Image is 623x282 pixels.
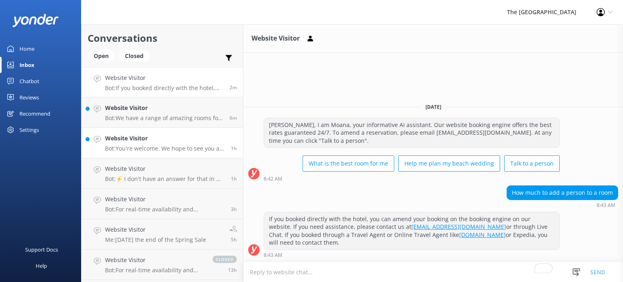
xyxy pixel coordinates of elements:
div: Open [88,50,115,62]
strong: 8:43 AM [597,203,615,208]
h4: Website Visitor [105,256,204,265]
div: [PERSON_NAME], I am Moana, your informative AI assistant. Our website booking engine offers the b... [264,118,559,148]
span: Oct 08 2025 09:09am (UTC -10:00) Pacific/Honolulu [231,236,237,243]
h4: Website Visitor [105,164,225,173]
span: Oct 08 2025 01:39am (UTC -10:00) Pacific/Honolulu [228,267,237,273]
span: Oct 08 2025 02:43pm (UTC -10:00) Pacific/Honolulu [230,84,237,91]
div: Help [36,258,47,274]
img: yonder-white-logo.png [12,14,59,27]
span: closed [213,256,237,263]
div: Settings [19,122,39,138]
a: Website VisitorMe:[DATE] the end of the Spring Sale5h [82,219,243,250]
div: Home [19,41,34,57]
h4: Website Visitor [105,134,225,143]
div: Oct 08 2025 02:43pm (UTC -10:00) Pacific/Honolulu [507,202,618,208]
span: Oct 08 2025 11:10am (UTC -10:00) Pacific/Honolulu [231,206,237,213]
p: Bot: ⚡ I don't have an answer for that in my knowledge base. Please try and rephrase your questio... [105,175,225,183]
strong: 8:42 AM [264,177,282,181]
button: Help me plan my beach wedding [398,155,500,172]
a: Website VisitorBot:We have a range of amazing rooms for you to choose from. The best way to help ... [82,97,243,128]
span: [DATE] [421,103,446,110]
button: What is the best room for me [303,155,394,172]
div: How much to add a person to a room [507,186,618,200]
div: Reviews [19,89,39,105]
h3: Website Visitor [251,33,300,44]
div: Oct 08 2025 02:43pm (UTC -10:00) Pacific/Honolulu [264,252,560,258]
a: Website VisitorBot:For real-time availability and accommodation bookings, please visit [URL][DOMA... [82,189,243,219]
div: Oct 08 2025 02:42pm (UTC -10:00) Pacific/Honolulu [264,176,560,181]
h4: Website Visitor [105,73,223,82]
p: Bot: If you booked directly with the hotel, you can amend your booking on the booking engine on o... [105,84,223,92]
div: Closed [119,50,150,62]
p: Me: [DATE] the end of the Spring Sale [105,236,206,243]
p: Bot: You're welcome. We hope to see you at The [GEOGRAPHIC_DATA] soon! [105,145,225,152]
strong: 8:43 AM [264,253,282,258]
a: Website VisitorBot:You're welcome. We hope to see you at The [GEOGRAPHIC_DATA] soon!1h [82,128,243,158]
div: Support Docs [25,241,58,258]
div: Recommend [19,105,50,122]
span: Oct 08 2025 02:38pm (UTC -10:00) Pacific/Honolulu [230,114,237,121]
span: Oct 08 2025 01:32pm (UTC -10:00) Pacific/Honolulu [231,145,237,152]
div: Chatbot [19,73,39,89]
a: Website VisitorBot:If you booked directly with the hotel, you can amend your booking on the booki... [82,67,243,97]
p: Bot: We have a range of amazing rooms for you to choose from. The best way to help you decide on ... [105,114,223,122]
div: Inbox [19,57,34,73]
div: If you booked directly with the hotel, you can amend your booking on the booking engine on our we... [264,212,559,250]
button: Talk to a person [504,155,560,172]
h2: Conversations [88,30,237,46]
h4: Website Visitor [105,195,225,204]
p: Bot: For real-time availability and accommodation bookings, please visit [URL][DOMAIN_NAME]. [105,206,225,213]
a: [EMAIL_ADDRESS][DOMAIN_NAME] [411,223,506,230]
textarea: To enrich screen reader interactions, please activate Accessibility in Grammarly extension settings [243,262,623,282]
h4: Website Visitor [105,225,206,234]
h4: Website Visitor [105,103,223,112]
span: Oct 08 2025 01:23pm (UTC -10:00) Pacific/Honolulu [231,175,237,182]
a: Open [88,51,119,60]
a: Website VisitorBot:⚡ I don't have an answer for that in my knowledge base. Please try and rephras... [82,158,243,189]
a: Website VisitorBot:For real-time availability and accommodation bookings, please visit [URL][DOMA... [82,250,243,280]
a: Closed [119,51,154,60]
a: [DOMAIN_NAME] [459,231,506,239]
p: Bot: For real-time availability and accommodation bookings, please visit [URL][DOMAIN_NAME]. [105,267,204,274]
